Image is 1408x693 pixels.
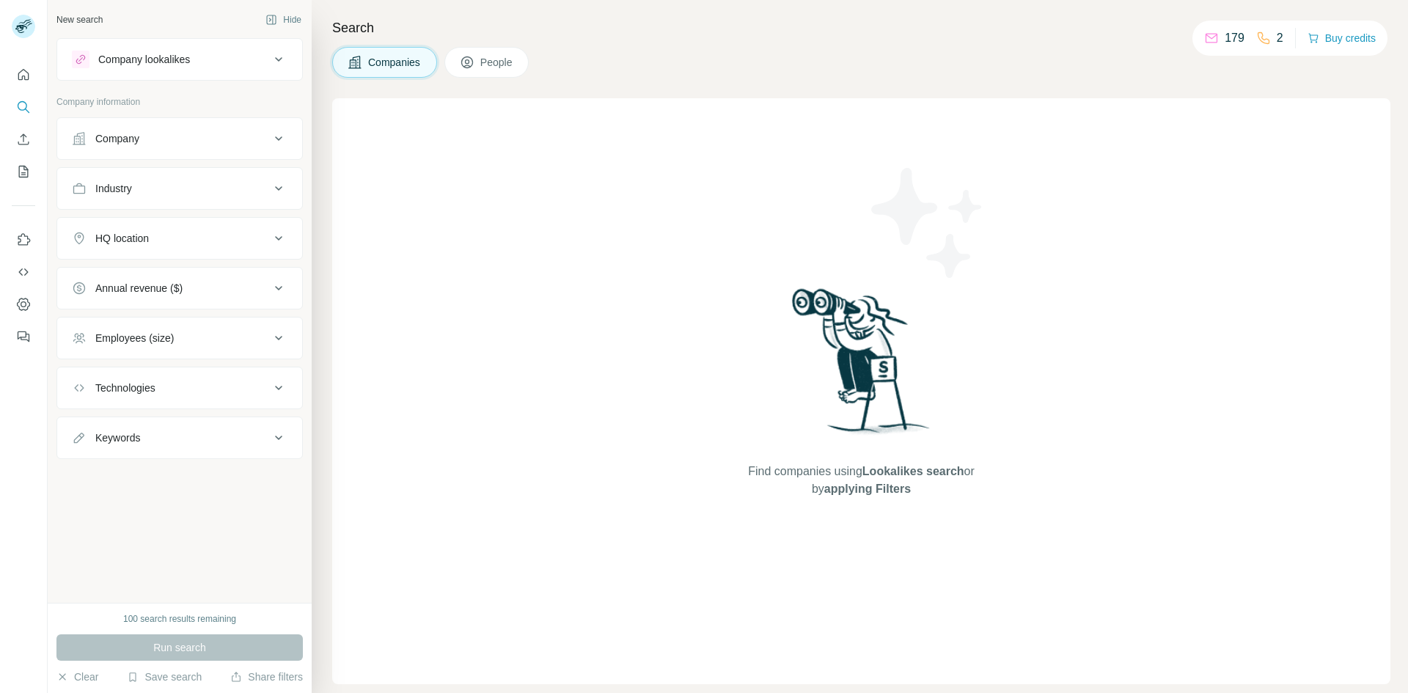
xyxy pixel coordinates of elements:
button: Technologies [57,370,302,406]
button: Use Surfe on LinkedIn [12,227,35,253]
p: Company information [56,95,303,109]
img: Surfe Illustration - Woman searching with binoculars [785,285,938,448]
span: Find companies using or by [744,463,978,498]
div: Company lookalikes [98,52,190,67]
button: Feedback [12,323,35,350]
span: People [480,55,514,70]
div: Technologies [95,381,155,395]
button: Quick start [12,62,35,88]
p: 179 [1225,29,1244,47]
button: Save search [127,670,202,684]
div: New search [56,13,103,26]
button: Buy credits [1308,28,1376,48]
p: 2 [1277,29,1283,47]
button: My lists [12,158,35,185]
button: Search [12,94,35,120]
h4: Search [332,18,1390,38]
button: Enrich CSV [12,126,35,153]
button: Dashboard [12,291,35,318]
button: Clear [56,670,98,684]
button: Company lookalikes [57,42,302,77]
div: Industry [95,181,132,196]
button: Annual revenue ($) [57,271,302,306]
div: 100 search results remaining [123,612,236,626]
div: HQ location [95,231,149,246]
div: Keywords [95,430,140,445]
button: Hide [255,9,312,31]
span: Companies [368,55,422,70]
button: Company [57,121,302,156]
span: Lookalikes search [862,465,964,477]
button: Keywords [57,420,302,455]
button: Industry [57,171,302,206]
button: Share filters [230,670,303,684]
button: Use Surfe API [12,259,35,285]
button: Employees (size) [57,320,302,356]
img: Surfe Illustration - Stars [862,157,994,289]
div: Company [95,131,139,146]
div: Employees (size) [95,331,174,345]
button: HQ location [57,221,302,256]
div: Annual revenue ($) [95,281,183,296]
span: applying Filters [824,483,911,495]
